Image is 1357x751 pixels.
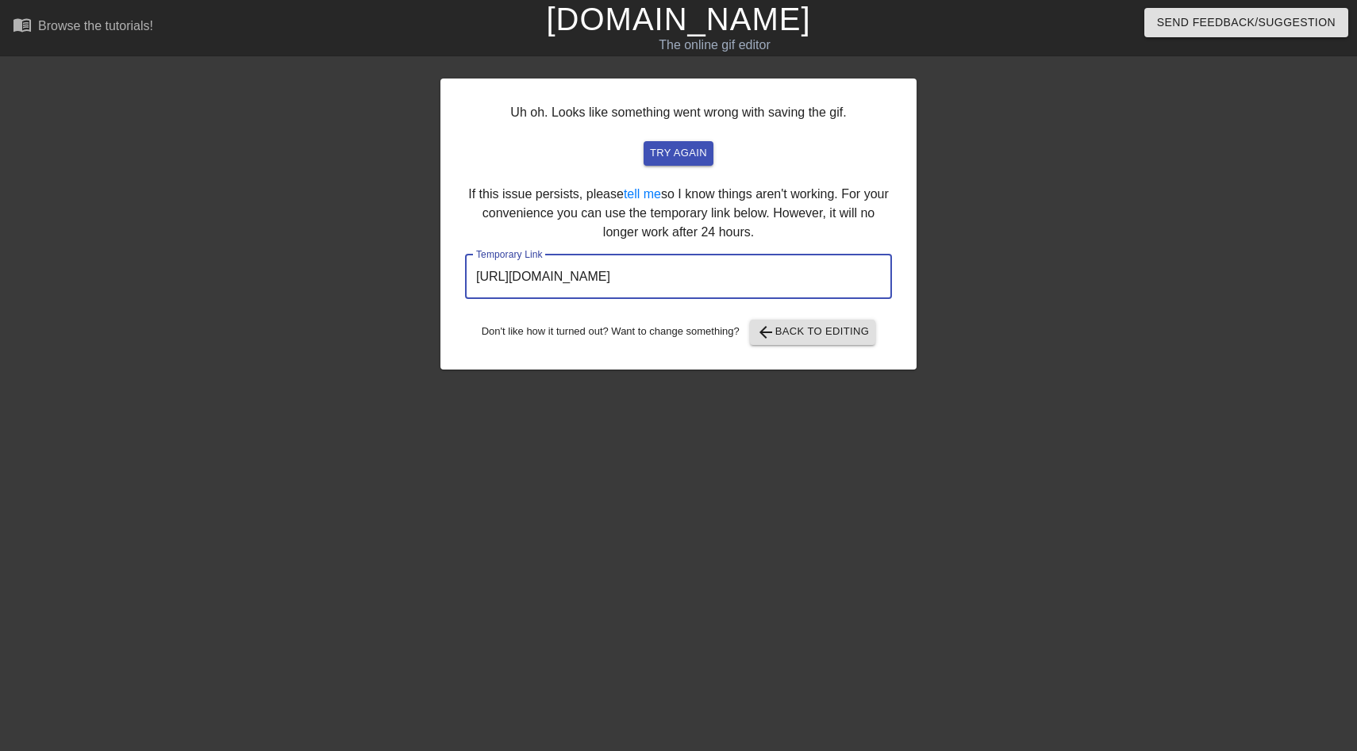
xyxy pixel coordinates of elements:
a: tell me [624,187,661,201]
div: Uh oh. Looks like something went wrong with saving the gif. If this issue persists, please so I k... [440,79,917,370]
span: Send Feedback/Suggestion [1157,13,1336,33]
span: Back to Editing [756,323,870,342]
input: bare [465,255,892,299]
div: The online gif editor [460,36,969,55]
div: Browse the tutorials! [38,19,153,33]
span: arrow_back [756,323,775,342]
button: Send Feedback/Suggestion [1144,8,1348,37]
a: [DOMAIN_NAME] [546,2,810,36]
span: try again [650,144,707,163]
button: Back to Editing [750,320,876,345]
button: try again [644,141,713,166]
span: menu_book [13,15,32,34]
div: Don't like how it turned out? Want to change something? [465,320,892,345]
a: Browse the tutorials! [13,15,153,40]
